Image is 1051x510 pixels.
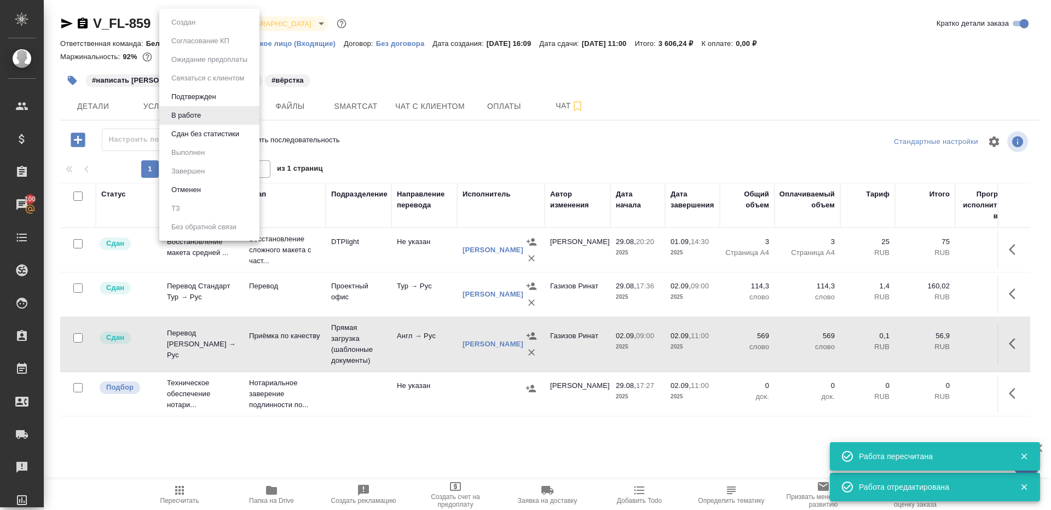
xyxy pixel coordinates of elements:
button: Ожидание предоплаты [168,54,251,66]
button: Сдан без статистики [168,128,242,140]
button: ТЗ [168,202,183,215]
button: Закрыть [1013,451,1035,461]
button: Подтвержден [168,91,220,103]
button: Закрыть [1013,482,1035,492]
button: Выполнен [168,147,208,159]
button: Завершен [168,165,208,177]
button: Отменен [168,184,204,196]
button: В работе [168,109,204,121]
div: Работа пересчитана [859,451,1003,462]
button: Связаться с клиентом [168,72,247,84]
button: Создан [168,16,199,28]
button: Согласование КП [168,35,233,47]
button: Без обратной связи [168,221,240,233]
div: Работа отредактирована [859,482,1003,492]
